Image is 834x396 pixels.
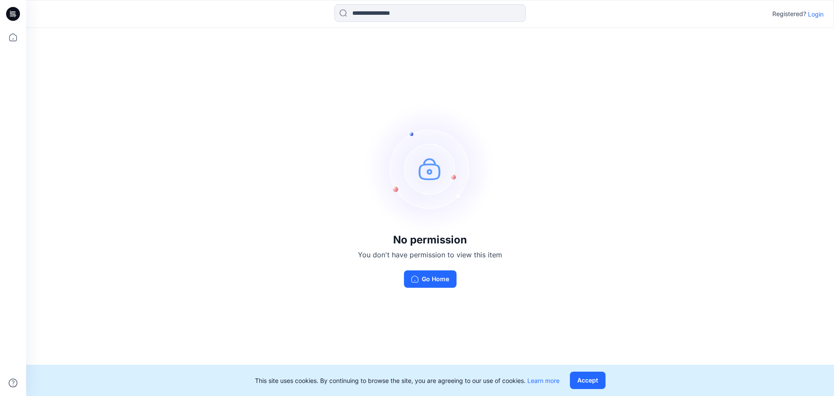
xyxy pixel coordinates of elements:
p: You don't have permission to view this item [358,250,502,260]
p: This site uses cookies. By continuing to browse the site, you are agreeing to our use of cookies. [255,376,559,385]
a: Learn more [527,377,559,384]
button: Accept [570,372,606,389]
button: Go Home [404,270,457,288]
p: Login [808,10,824,19]
h3: No permission [358,234,502,246]
p: Registered? [772,9,806,19]
img: no-perm.svg [365,103,495,234]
